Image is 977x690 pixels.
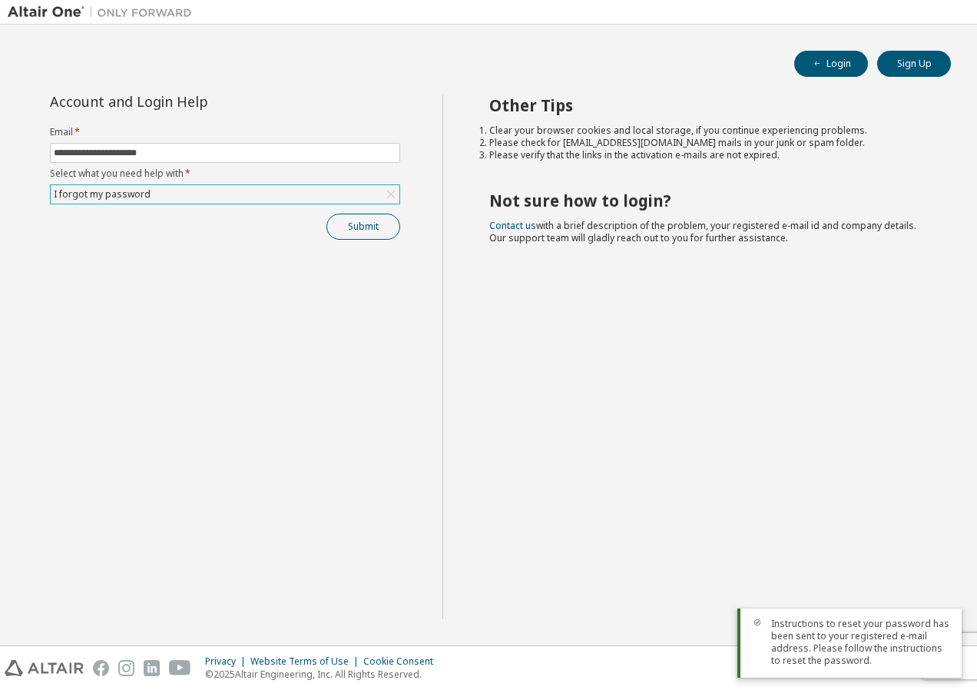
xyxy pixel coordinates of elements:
div: Account and Login Help [50,95,330,108]
a: Contact us [489,219,536,232]
img: youtube.svg [169,660,191,676]
h2: Not sure how to login? [489,191,924,211]
div: I forgot my password [51,185,399,204]
h2: Other Tips [489,95,924,115]
span: with a brief description of the problem, your registered e-mail id and company details. Our suppo... [489,219,916,244]
p: © 2025 Altair Engineering, Inc. All Rights Reserved. [205,668,442,681]
div: Website Terms of Use [250,655,363,668]
label: Select what you need help with [50,168,400,180]
div: Privacy [205,655,250,668]
button: Submit [326,214,400,240]
li: Please verify that the links in the activation e-mails are not expired. [489,149,924,161]
li: Clear your browser cookies and local storage, if you continue experiencing problems. [489,124,924,137]
img: linkedin.svg [144,660,160,676]
img: Altair One [8,5,200,20]
div: I forgot my password [51,186,153,203]
button: Sign Up [877,51,951,77]
button: Login [794,51,868,77]
div: Cookie Consent [363,655,442,668]
label: Email [50,126,400,138]
li: Please check for [EMAIL_ADDRESS][DOMAIN_NAME] mails in your junk or spam folder. [489,137,924,149]
img: altair_logo.svg [5,660,84,676]
img: instagram.svg [118,660,134,676]
img: facebook.svg [93,660,109,676]
span: Instructions to reset your password has been sent to your registered e-mail address. Please follo... [771,618,949,667]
